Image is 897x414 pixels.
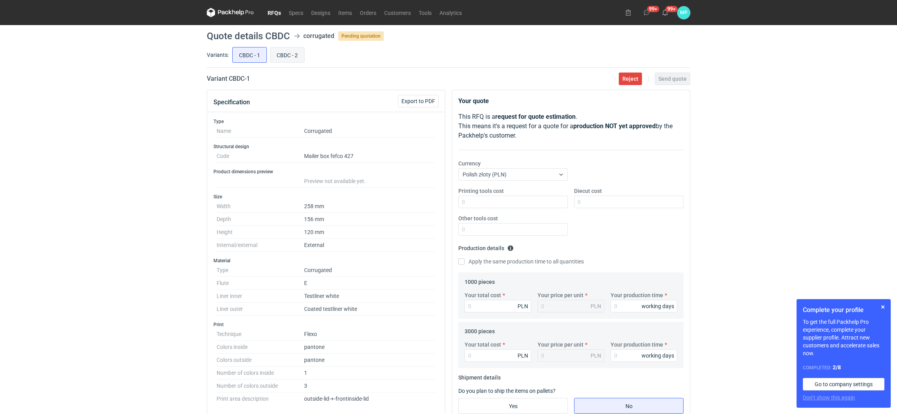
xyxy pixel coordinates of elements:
[356,8,380,17] a: Orders
[217,392,304,402] dt: Print area description
[270,47,304,63] label: CBDC - 2
[217,125,304,138] dt: Name
[304,290,436,303] dd: Testliner white
[574,196,684,208] input: 0
[803,363,884,372] div: Completed:
[465,276,495,285] legend: 1000 pieces
[640,6,653,19] button: 99+
[518,352,528,360] div: PLN
[642,352,674,360] div: working days
[217,264,304,277] dt: Type
[458,223,568,236] input: 0
[465,349,531,362] input: 0
[304,392,436,402] dd: outside-lid-+-front inside-lid
[655,73,690,85] button: Send quote
[398,95,439,107] button: Export to PDF
[458,398,568,414] label: Yes
[264,8,285,17] a: RFQs
[803,318,884,357] p: To get the full Packhelp Pro experience, complete your supplier profile. Attract new customers an...
[458,242,514,251] legend: Production details
[304,379,436,392] dd: 3
[574,398,684,414] label: No
[659,6,671,19] button: 99+
[642,302,674,310] div: working days
[217,213,304,226] dt: Depth
[217,277,304,290] dt: Flute
[458,160,481,167] label: Currency
[538,291,583,299] label: Your price per unit
[465,341,501,349] label: Your total cost
[217,290,304,303] dt: Liner inner
[304,354,436,367] dd: pantone
[574,187,602,195] label: Diecut cost
[878,302,888,312] button: Skip for now
[304,328,436,341] dd: Flexo
[465,300,531,312] input: 0
[217,150,304,163] dt: Code
[304,178,366,184] span: Preview not available yet.
[304,150,436,163] dd: Mailer box fefco 427
[591,352,601,360] div: PLN
[207,74,250,84] h2: Variant CBDC - 1
[304,264,436,277] dd: Corrugated
[622,76,638,82] span: Reject
[213,169,439,175] h3: Product dimensions preview
[207,31,290,41] h1: Quote details CBDC
[304,303,436,316] dd: Coated testliner white
[677,6,690,19] button: MP
[285,8,307,17] a: Specs
[338,31,384,41] span: Pending quotation
[611,291,663,299] label: Your production time
[207,51,229,59] label: Variants:
[495,113,576,120] strong: request for quote estimation
[207,8,254,17] svg: Packhelp Pro
[217,328,304,341] dt: Technique
[232,47,267,63] label: CBDC - 1
[458,371,501,381] legend: Shipment details
[591,302,601,310] div: PLN
[458,258,584,265] label: Apply the same production time to all quantities
[458,112,684,140] p: This RFQ is a . This means it's a request for a quote for a by the Packhelp's customer.
[304,277,436,290] dd: E
[303,31,334,41] div: corrugated
[658,76,687,82] span: Send quote
[401,98,435,104] span: Export to PDF
[304,213,436,226] dd: 156 mm
[611,341,663,349] label: Your production time
[677,6,690,19] div: Martyna Paroń
[213,194,439,200] h3: Size
[217,341,304,354] dt: Colors inside
[213,93,250,112] button: Specification
[304,200,436,213] dd: 258 mm
[465,325,495,334] legend: 3000 pieces
[458,388,556,394] label: Do you plan to ship the items on pallets?
[833,364,841,370] strong: 2 / 8
[803,305,884,315] h1: Complete your profile
[465,291,501,299] label: Your total cost
[458,196,568,208] input: 0
[458,214,498,222] label: Other tools cost
[518,302,528,310] div: PLN
[463,171,507,178] span: Polish złoty (PLN)
[803,378,884,390] a: Go to company settings
[380,8,415,17] a: Customers
[458,187,504,195] label: Printing tools cost
[619,73,642,85] button: Reject
[213,258,439,264] h3: Material
[213,143,439,150] h3: Structural design
[573,122,656,130] strong: production NOT yet approved
[217,303,304,316] dt: Liner outer
[803,394,855,401] button: Don’t show this again
[217,354,304,367] dt: Colors outside
[304,239,436,252] dd: External
[436,8,466,17] a: Analytics
[458,97,489,105] strong: Your quote
[307,8,334,17] a: Designs
[304,341,436,354] dd: pantone
[217,200,304,213] dt: Width
[611,349,677,362] input: 0
[334,8,356,17] a: Items
[611,300,677,312] input: 0
[213,118,439,125] h3: Type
